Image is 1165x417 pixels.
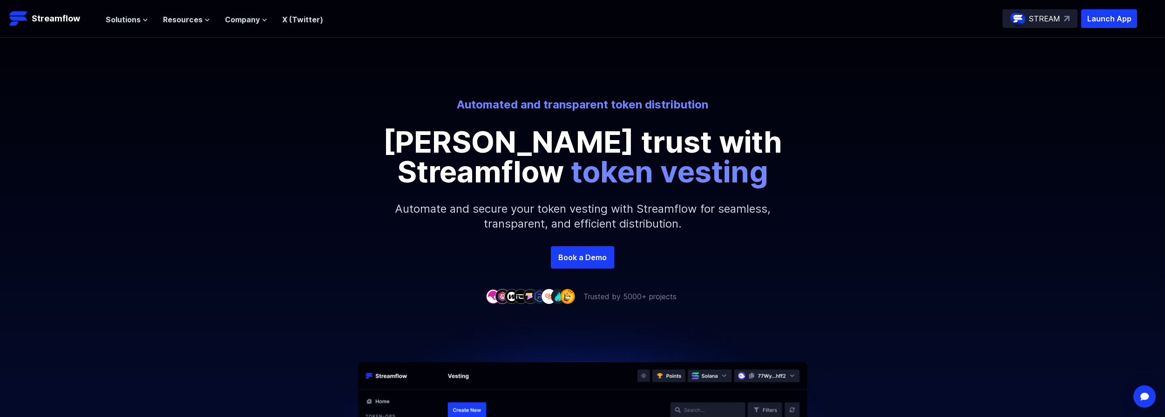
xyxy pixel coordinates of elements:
[9,9,96,28] a: Streamflow
[571,154,768,189] span: token vesting
[1002,9,1077,28] a: STREAM
[32,12,80,25] p: Streamflow
[163,14,210,25] button: Resources
[583,291,677,302] p: Trusted by 5000+ projects
[106,14,148,25] button: Solutions
[523,289,538,303] img: company-5
[504,289,519,303] img: company-3
[1081,9,1137,28] button: Launch App
[532,289,547,303] img: company-6
[9,9,28,28] img: Streamflow Logo
[1029,13,1060,24] p: STREAM
[163,14,203,25] span: Resources
[551,246,614,269] a: Book a Demo
[282,15,323,24] a: X (Twitter)
[514,289,528,303] img: company-4
[225,14,267,25] button: Company
[560,289,575,303] img: company-9
[542,289,556,303] img: company-7
[373,127,792,187] p: [PERSON_NAME] trust with Streamflow
[325,97,840,112] p: Automated and transparent token distribution
[495,289,510,303] img: company-2
[225,14,260,25] span: Company
[1010,11,1025,26] img: streamflow-logo-circle.png
[551,289,566,303] img: company-8
[382,187,783,246] p: Automate and secure your token vesting with Streamflow for seamless, transparent, and efficient d...
[1064,16,1070,21] img: top-right-arrow.svg
[1133,385,1156,408] div: Open Intercom Messenger
[106,14,141,25] span: Solutions
[486,289,501,303] img: company-1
